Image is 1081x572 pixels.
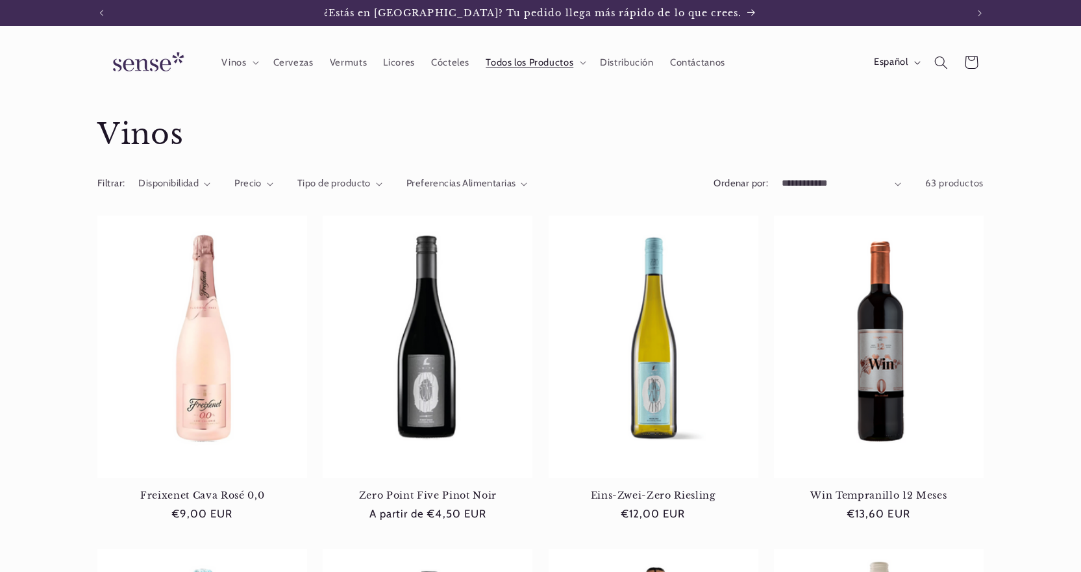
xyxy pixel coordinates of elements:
[431,56,469,69] span: Cócteles
[423,48,477,77] a: Cócteles
[714,177,768,189] label: Ordenar por:
[234,177,273,191] summary: Precio
[406,177,516,189] span: Preferencias Alimentarias
[592,48,662,77] a: Distribución
[324,7,742,19] span: ¿Estás en [GEOGRAPHIC_DATA]? Tu pedido llega más rápido de lo que crees.
[670,56,725,69] span: Contáctanos
[97,44,195,81] img: Sense
[97,490,307,501] a: Freixenet Cava Rosé 0,0
[323,490,532,501] a: Zero Point Five Pinot Noir
[486,56,573,69] span: Todos los Productos
[662,48,733,77] a: Contáctanos
[214,48,265,77] summary: Vinos
[478,48,592,77] summary: Todos los Productos
[97,116,984,153] h1: Vinos
[97,177,125,191] h2: Filtrar:
[234,177,262,189] span: Precio
[774,490,984,501] a: Win Tempranillo 12 Meses
[138,177,199,189] span: Disponibilidad
[600,56,654,69] span: Distribución
[265,48,321,77] a: Cervezas
[874,55,908,69] span: Español
[375,48,423,77] a: Licores
[330,56,367,69] span: Vermuts
[926,47,956,77] summary: Búsqueda
[92,39,200,86] a: Sense
[221,56,246,69] span: Vinos
[865,49,926,75] button: Español
[138,177,210,191] summary: Disponibilidad (0 seleccionado)
[297,177,371,189] span: Tipo de producto
[383,56,414,69] span: Licores
[925,177,984,189] span: 63 productos
[321,48,375,77] a: Vermuts
[273,56,314,69] span: Cervezas
[549,490,758,501] a: Eins-Zwei-Zero Riesling
[406,177,528,191] summary: Preferencias Alimentarias (0 seleccionado)
[297,177,382,191] summary: Tipo de producto (0 seleccionado)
